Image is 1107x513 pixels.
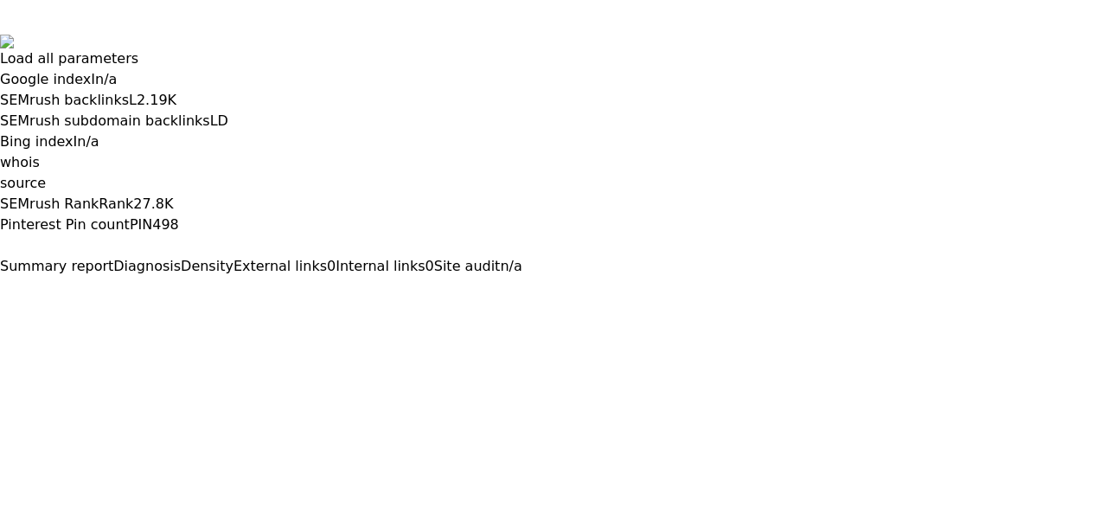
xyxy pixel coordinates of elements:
a: n/a [77,133,99,150]
span: PIN [130,216,152,233]
span: 0 [426,258,434,274]
span: n/a [500,258,522,274]
span: External links [234,258,327,274]
a: Site auditn/a [434,258,522,274]
span: 0 [327,258,336,274]
span: L [129,92,137,108]
a: n/a [95,71,117,87]
span: Rank [99,196,133,212]
span: Internal links [336,258,425,274]
span: I [91,71,95,87]
span: LD [210,112,228,129]
span: I [74,133,78,150]
span: Site audit [434,258,501,274]
a: 2.19K [137,92,176,108]
a: 498 [152,216,179,233]
span: Density [181,258,234,274]
span: Diagnosis [113,258,181,274]
a: 27.8K [133,196,173,212]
